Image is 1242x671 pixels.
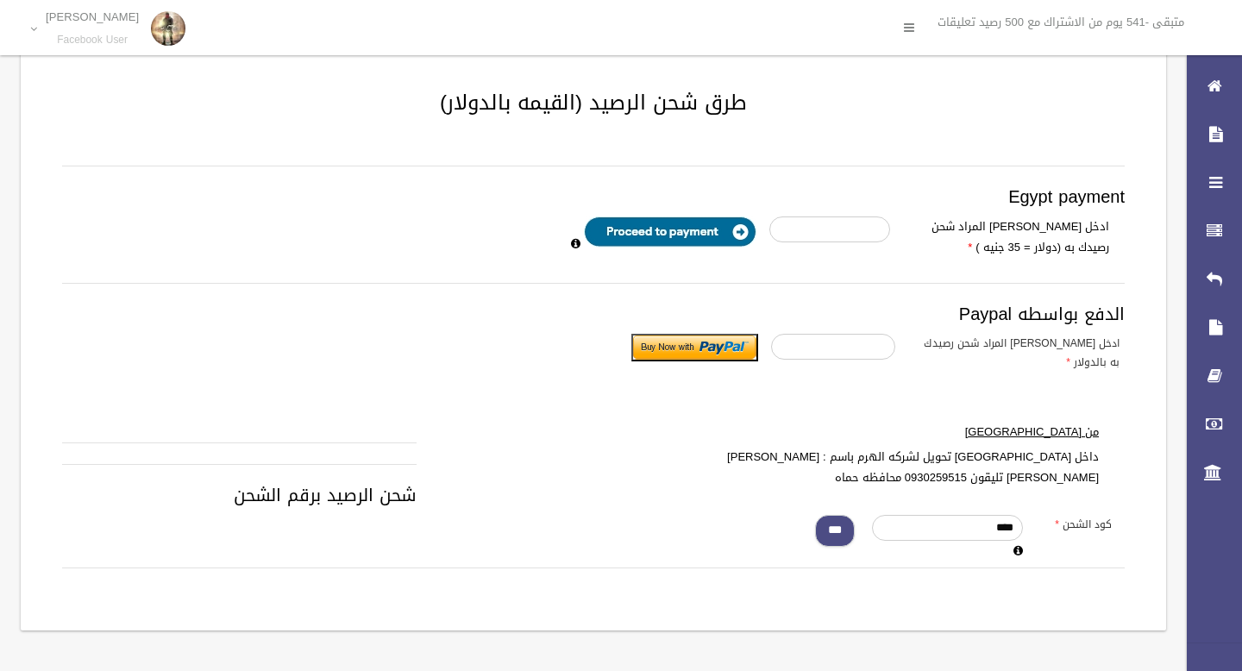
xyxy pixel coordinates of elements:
h2: طرق شحن الرصيد (القيمه بالدولار) [41,91,1145,114]
h3: الدفع بواسطه Paypal [62,304,1125,323]
p: [PERSON_NAME] [46,10,139,23]
label: ادخل [PERSON_NAME] المراد شحن رصيدك به (دولار = 35 جنيه ) [903,216,1122,258]
label: داخل [GEOGRAPHIC_DATA] تحويل لشركه الهرم باسم : [PERSON_NAME] [PERSON_NAME] تليقون 0930259515 محا... [656,447,1112,488]
label: من [GEOGRAPHIC_DATA] [656,422,1112,442]
label: كود الشحن [1036,515,1125,534]
small: Facebook User [46,34,139,47]
h3: Egypt payment [62,187,1125,206]
h3: شحن الرصيد برقم الشحن [62,486,1125,505]
label: ادخل [PERSON_NAME] المراد شحن رصيدك به بالدولار [908,334,1132,372]
input: Submit [631,334,758,361]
